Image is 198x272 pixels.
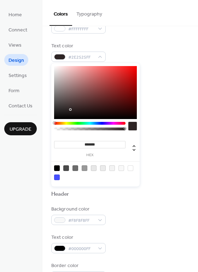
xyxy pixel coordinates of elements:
span: Views [8,42,22,49]
span: Upgrade [10,126,31,133]
div: Background color [51,206,104,213]
span: Home [8,11,22,19]
span: Connect [8,26,27,34]
span: Design [8,57,24,64]
div: rgb(248, 248, 248) [118,165,124,171]
a: Home [4,8,26,20]
div: rgb(231, 231, 231) [91,165,97,171]
div: Text color [51,42,104,50]
div: Header [51,191,69,198]
span: #000000FF [68,245,94,253]
a: Settings [4,69,31,81]
a: Connect [4,24,31,35]
span: Contact Us [8,102,33,110]
div: rgb(70, 79, 255) [54,175,60,180]
span: #2E2525FF [68,54,94,61]
label: hex [54,153,126,157]
div: rgb(0, 0, 0) [54,165,60,171]
div: Text color [51,234,104,241]
span: Settings [8,72,27,79]
div: rgb(153, 153, 153) [82,165,87,171]
div: rgb(108, 108, 108) [72,165,78,171]
div: Border color [51,262,104,270]
a: Form [4,84,24,96]
div: rgb(74, 74, 74) [63,165,69,171]
a: Views [4,39,26,51]
a: Design [4,54,28,66]
div: rgb(235, 235, 235) [100,165,106,171]
span: #FFFFFFFF [68,25,94,33]
span: #F8F8F8FF [68,217,94,224]
div: rgb(243, 243, 243) [109,165,115,171]
span: Form [8,87,19,95]
div: rgb(255, 255, 255) [128,165,133,171]
a: Contact Us [4,100,37,111]
button: Upgrade [4,122,37,135]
